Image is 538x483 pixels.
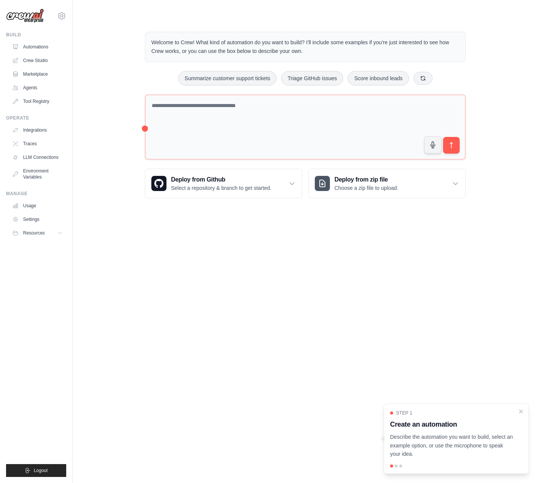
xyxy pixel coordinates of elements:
[9,124,66,136] a: Integrations
[9,213,66,225] a: Settings
[6,9,44,23] img: Logo
[9,41,66,53] a: Automations
[9,200,66,212] a: Usage
[348,71,409,85] button: Score inbound leads
[171,184,271,192] p: Select a repository & branch to get started.
[334,184,398,192] p: Choose a zip file to upload.
[390,419,513,430] h3: Create an automation
[518,408,524,415] button: Close walkthrough
[390,433,513,458] p: Describe the automation you want to build, select an example option, or use the microphone to spe...
[9,68,66,80] a: Marketplace
[6,115,66,121] div: Operate
[178,71,277,85] button: Summarize customer support tickets
[9,165,66,183] a: Environment Variables
[9,95,66,107] a: Tool Registry
[281,71,343,85] button: Triage GitHub issues
[9,54,66,67] a: Crew Studio
[171,175,271,184] h3: Deploy from Github
[396,410,412,416] span: Step 1
[9,138,66,150] a: Traces
[9,82,66,94] a: Agents
[6,464,66,477] button: Logout
[23,230,45,236] span: Resources
[9,151,66,163] a: LLM Connections
[6,32,66,38] div: Build
[151,38,459,56] p: Welcome to Crew! What kind of automation do you want to build? I'll include some examples if you'...
[334,175,398,184] h3: Deploy from zip file
[6,191,66,197] div: Manage
[34,467,48,474] span: Logout
[9,227,66,239] button: Resources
